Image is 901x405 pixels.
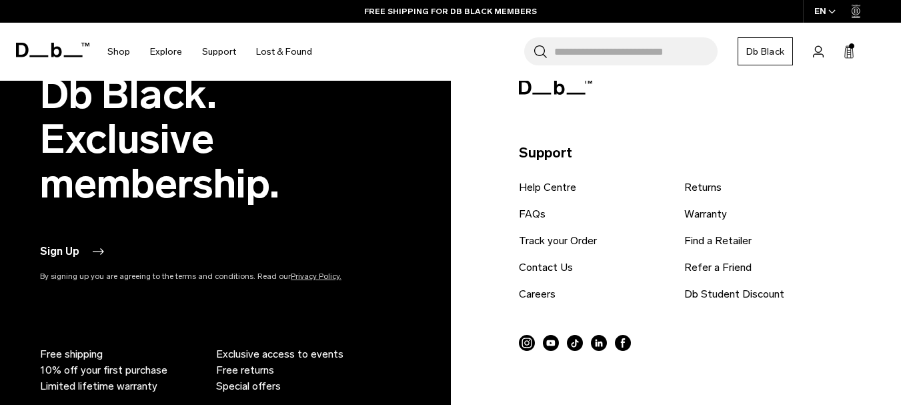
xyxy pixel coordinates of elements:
a: Contact Us [519,260,573,276]
a: Returns [684,179,722,195]
a: Careers [519,286,556,302]
span: Limited lifetime warranty [40,378,157,394]
a: Db Student Discount [684,286,784,302]
a: Lost & Found [256,28,312,75]
p: By signing up you are agreeing to the terms and conditions. Read our [40,270,382,282]
a: Shop [107,28,130,75]
a: FREE SHIPPING FOR DB BLACK MEMBERS [364,5,537,17]
span: Free shipping [40,346,103,362]
a: Find a Retailer [684,233,752,249]
span: 10% off your first purchase [40,362,167,378]
span: Exclusive access to events [216,346,343,362]
a: Db Black [738,37,793,65]
a: Refer a Friend [684,260,752,276]
a: Track your Order [519,233,597,249]
a: Support [202,28,236,75]
a: Explore [150,28,182,75]
a: Privacy Policy. [291,272,341,281]
a: Warranty [684,206,727,222]
span: Free returns [216,362,274,378]
button: Sign Up [40,244,106,260]
font: EN [814,6,826,16]
a: Help Centre [519,179,576,195]
h2: Db Black. Exclusive membership. [40,72,382,206]
p: Support [519,142,861,163]
span: Special offers [216,378,281,394]
a: FAQs [519,206,546,222]
nav: Main Navigation [97,23,322,81]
